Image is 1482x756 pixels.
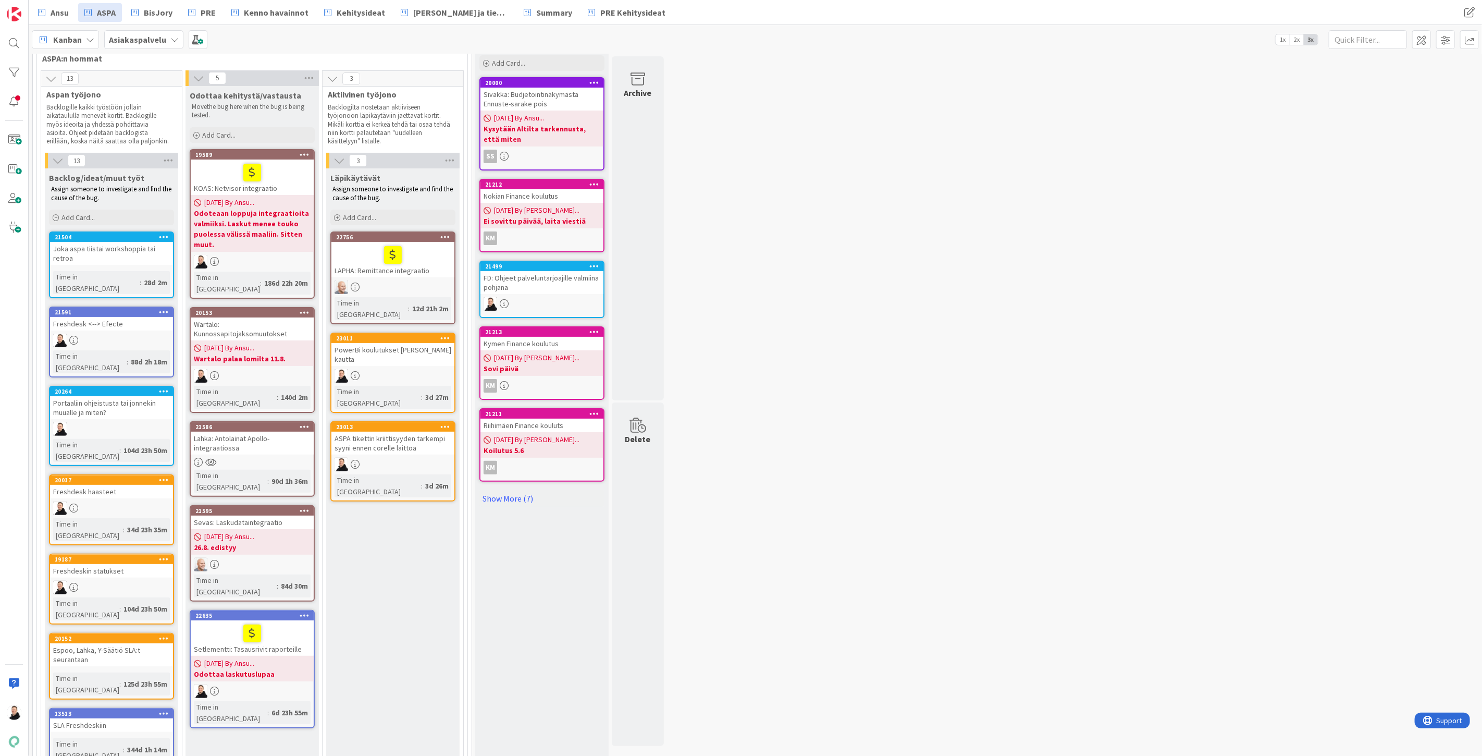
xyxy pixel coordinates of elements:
input: Quick Filter... [1329,30,1407,49]
div: 20264 [50,387,173,396]
a: PRE [182,3,222,22]
span: : [267,707,269,718]
div: Time in [GEOGRAPHIC_DATA] [53,673,119,696]
div: PowerBi koulutukset [PERSON_NAME] kautta [331,343,454,366]
span: Aktiivinen työjono [328,89,450,100]
span: : [277,580,278,592]
a: 22756LAPHA: Remittance integraatioNGTime in [GEOGRAPHIC_DATA]:12d 21h 2m [330,231,455,324]
div: Freshdesk <--> Efecte [50,317,173,331]
img: AN [53,422,67,436]
a: BisJory [125,3,179,22]
img: Visit kanbanzone.com [7,7,21,21]
div: LAPHA: Remittance integraatio [331,242,454,277]
span: : [119,445,121,456]
span: 3x [1304,34,1318,45]
span: : [140,277,141,288]
div: 90d 1h 36m [269,475,311,487]
span: 13 [61,72,79,85]
span: Assign someone to investigate and find the cause of the bug. [51,185,173,202]
span: Support [22,2,47,14]
div: 19589 [195,151,314,158]
img: AN [7,705,21,720]
div: KM [484,379,497,393]
img: AN [335,369,348,383]
div: Delete [625,433,651,445]
span: [DATE] By Ansu... [494,113,544,124]
span: Add Card... [492,58,525,68]
a: 20153Wartalo: Kunnossapitojaksomuutokset[DATE] By Ansu...Wartalo palaa lomilta 11.8.ANTime in [GE... [190,307,315,413]
div: Time in [GEOGRAPHIC_DATA] [194,575,277,598]
div: 22635 [195,612,314,619]
div: Sevas: Laskudataintegraatio [191,516,314,529]
div: Nokian Finance koulutus [480,189,603,203]
div: SS [484,150,497,163]
div: 21504Joka aspa tiistai workshoppia tai retroa [50,233,173,265]
a: 21595Sevas: Laskudataintegraatio[DATE] By Ansu...26.8. edistyyNGTime in [GEOGRAPHIC_DATA]:84d 30m [190,505,315,602]
span: PRE [201,6,216,19]
div: Time in [GEOGRAPHIC_DATA] [335,297,408,320]
a: ASPA [78,3,122,22]
div: 21211 [485,410,603,418]
div: 23011 [336,335,454,342]
div: 23013 [331,422,454,432]
div: 20264 [55,388,173,395]
div: 23011 [331,334,454,343]
span: Add Card... [343,213,376,222]
span: Odottaa kehitystä/vastausta [190,90,301,101]
span: : [260,277,262,289]
div: 20000 [485,79,603,87]
span: Backlog/ideat/muut työt [49,173,144,183]
div: 19187 [55,556,173,563]
div: 104d 23h 50m [121,603,170,615]
span: Aspan työjono [46,89,169,100]
div: 21212 [485,181,603,188]
b: Ei sovittu päivää, laita viestiä [484,216,600,226]
span: : [421,392,423,403]
a: 21504Joka aspa tiistai workshoppia tai retroaTime in [GEOGRAPHIC_DATA]:28d 2m [49,231,174,298]
span: : [277,392,278,403]
span: PRE Kehitysideat [600,6,665,19]
div: 186d 22h 20m [262,277,311,289]
div: Time in [GEOGRAPHIC_DATA] [335,386,421,409]
div: Time in [GEOGRAPHIC_DATA] [335,474,421,497]
div: SS [480,150,603,163]
div: 21213 [480,327,603,337]
span: 2x [1290,34,1304,45]
div: Time in [GEOGRAPHIC_DATA] [194,386,277,409]
span: ASPA [97,6,116,19]
div: 28d 2m [141,277,170,288]
div: 20153Wartalo: Kunnossapitojaksomuutokset [191,308,314,340]
span: 3 [342,72,360,85]
div: 20153 [195,309,314,316]
div: Archive [624,87,652,99]
a: [PERSON_NAME] ja tiedotteet [394,3,514,22]
a: 23013ASPA tikettin kriittisyyden tarkempi syyni ennen corelle laittoaANTime in [GEOGRAPHIC_DATA]:... [330,421,455,502]
span: Add Card... [202,130,236,140]
a: 21499FD: Ohjeet palveluntarjoajille valmiina pohjanaAN [479,261,604,318]
img: NG [335,281,348,294]
div: NG [191,558,314,571]
div: 20017Freshdesk haasteet [50,475,173,498]
span: [DATE] By Ansu... [204,658,254,669]
div: KM [480,461,603,474]
div: 21499FD: Ohjeet palveluntarjoajille valmiina pohjana [480,262,603,294]
div: 21591 [55,309,173,316]
div: 34d 23h 35m [125,524,170,535]
div: 21591Freshdesk <--> Efecte [50,308,173,331]
div: 21586Lahka: Antolainat Apollo-integraatiossa [191,422,314,455]
div: AN [191,369,314,383]
a: 21586Lahka: Antolainat Apollo-integraatiossaTime in [GEOGRAPHIC_DATA]:90d 1h 36m [190,421,315,497]
a: Summary [517,3,578,22]
div: Freshdeskin statukset [50,564,173,578]
div: 104d 23h 50m [121,445,170,456]
div: Time in [GEOGRAPHIC_DATA] [194,470,267,493]
span: Kehitysideat [337,6,385,19]
div: AN [50,502,173,515]
div: 140d 2m [278,392,311,403]
div: NG [331,281,454,294]
span: 5 [208,72,226,84]
div: 21595Sevas: Laskudataintegraatio [191,506,314,529]
span: ASPA:n hommat [42,53,454,64]
div: 21499 [480,262,603,271]
a: 19589KOAS: Netvisor integraatio[DATE] By Ansu...Odoteaan loppuja integraatioita valmiiksi. Laskut... [190,149,315,299]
